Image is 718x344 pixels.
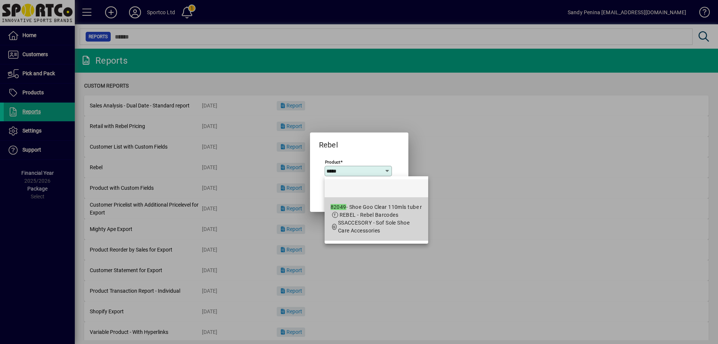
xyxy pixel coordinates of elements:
mat-option: 82049 - Shoe Goo Clear 110mls tube r [325,197,428,241]
span: SSACCESORY - Sof Sole Shoe Care Accessories [338,220,409,234]
span: REBEL - Rebel Barcodes [340,212,399,218]
h2: Rebel [310,133,347,151]
em: 82049 [331,204,346,210]
div: - Shoe Goo Clear 110mls tube r [331,203,422,211]
mat-label: Product [325,159,340,164]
